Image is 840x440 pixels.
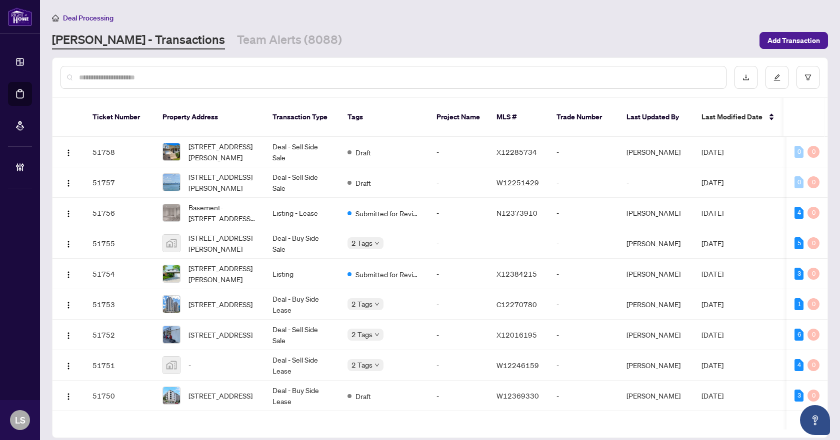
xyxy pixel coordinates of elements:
[188,299,252,310] span: [STREET_ADDRESS]
[428,98,488,137] th: Project Name
[701,239,723,248] span: [DATE]
[264,198,339,228] td: Listing - Lease
[15,413,25,427] span: LS
[693,98,783,137] th: Last Modified Date
[794,298,803,310] div: 1
[428,167,488,198] td: -
[355,391,371,402] span: Draft
[496,269,537,278] span: X12384215
[188,171,256,193] span: [STREET_ADDRESS][PERSON_NAME]
[355,208,420,219] span: Submitted for Review
[794,390,803,402] div: 3
[264,98,339,137] th: Transaction Type
[84,320,154,350] td: 51752
[618,137,693,167] td: [PERSON_NAME]
[355,177,371,188] span: Draft
[800,405,830,435] button: Open asap
[618,381,693,411] td: [PERSON_NAME]
[8,7,32,26] img: logo
[796,66,819,89] button: filter
[428,289,488,320] td: -
[64,210,72,218] img: Logo
[742,74,749,81] span: download
[264,320,339,350] td: Deal - Sell Side Sale
[64,271,72,279] img: Logo
[548,167,618,198] td: -
[794,176,803,188] div: 0
[496,361,539,370] span: W12246159
[428,320,488,350] td: -
[548,289,618,320] td: -
[188,390,252,401] span: [STREET_ADDRESS]
[618,350,693,381] td: [PERSON_NAME]
[794,237,803,249] div: 5
[807,329,819,341] div: 0
[734,66,757,89] button: download
[64,240,72,248] img: Logo
[264,167,339,198] td: Deal - Sell Side Sale
[60,357,76,373] button: Logo
[163,143,180,160] img: thumbnail-img
[618,259,693,289] td: [PERSON_NAME]
[701,111,762,122] span: Last Modified Date
[807,176,819,188] div: 0
[701,361,723,370] span: [DATE]
[807,207,819,219] div: 0
[767,32,820,48] span: Add Transaction
[794,207,803,219] div: 4
[163,387,180,404] img: thumbnail-img
[701,208,723,217] span: [DATE]
[60,235,76,251] button: Logo
[701,391,723,400] span: [DATE]
[794,329,803,341] div: 6
[548,98,618,137] th: Trade Number
[618,228,693,259] td: [PERSON_NAME]
[60,174,76,190] button: Logo
[154,98,264,137] th: Property Address
[84,198,154,228] td: 51756
[701,269,723,278] span: [DATE]
[548,259,618,289] td: -
[773,74,780,81] span: edit
[84,289,154,320] td: 51753
[237,31,342,49] a: Team Alerts (8088)
[60,296,76,312] button: Logo
[60,327,76,343] button: Logo
[64,362,72,370] img: Logo
[618,320,693,350] td: [PERSON_NAME]
[163,296,180,313] img: thumbnail-img
[339,98,428,137] th: Tags
[264,381,339,411] td: Deal - Buy Side Lease
[701,178,723,187] span: [DATE]
[60,144,76,160] button: Logo
[188,202,256,224] span: Basement-[STREET_ADDRESS][PERSON_NAME]
[84,167,154,198] td: 51757
[188,360,191,371] span: -
[807,237,819,249] div: 0
[548,228,618,259] td: -
[63,13,113,22] span: Deal Processing
[428,350,488,381] td: -
[355,269,420,280] span: Submitted for Review
[807,298,819,310] div: 0
[355,147,371,158] span: Draft
[488,98,548,137] th: MLS #
[428,259,488,289] td: -
[548,350,618,381] td: -
[163,326,180,343] img: thumbnail-img
[188,141,256,163] span: [STREET_ADDRESS][PERSON_NAME]
[807,268,819,280] div: 0
[64,149,72,157] img: Logo
[264,228,339,259] td: Deal - Buy Side Sale
[496,178,539,187] span: W12251429
[60,266,76,282] button: Logo
[548,381,618,411] td: -
[188,329,252,340] span: [STREET_ADDRESS]
[794,146,803,158] div: 0
[163,357,180,374] img: thumbnail-img
[701,330,723,339] span: [DATE]
[765,66,788,89] button: edit
[264,137,339,167] td: Deal - Sell Side Sale
[804,74,811,81] span: filter
[496,147,537,156] span: X12285734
